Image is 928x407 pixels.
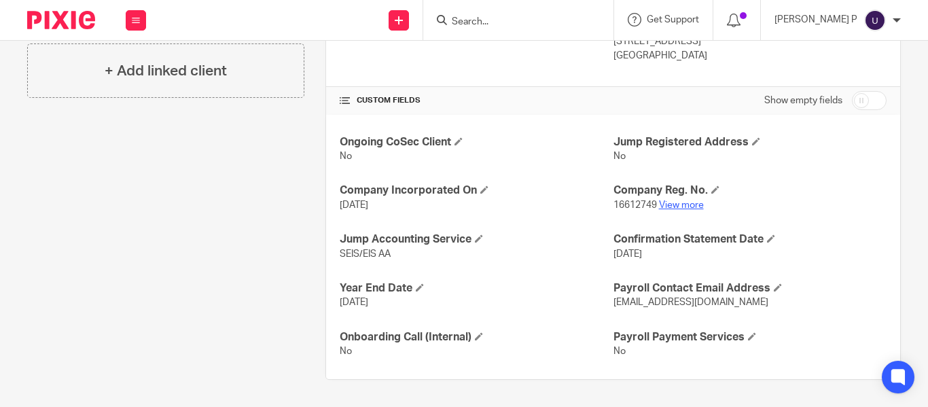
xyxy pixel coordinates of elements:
[340,135,613,149] h4: Ongoing CoSec Client
[340,183,613,198] h4: Company Incorporated On
[450,16,573,29] input: Search
[659,200,704,210] a: View more
[340,95,613,106] h4: CUSTOM FIELDS
[613,35,887,48] p: [STREET_ADDRESS]
[774,13,857,26] p: [PERSON_NAME] P
[613,249,642,259] span: [DATE]
[340,298,368,307] span: [DATE]
[613,281,887,296] h4: Payroll Contact Email Address
[613,152,626,161] span: No
[340,249,391,259] span: SEIS/EIS AA
[764,94,842,107] label: Show empty fields
[340,152,352,161] span: No
[613,330,887,344] h4: Payroll Payment Services
[340,347,352,356] span: No
[340,232,613,247] h4: Jump Accounting Service
[340,330,613,344] h4: Onboarding Call (Internal)
[613,232,887,247] h4: Confirmation Statement Date
[613,49,887,63] p: [GEOGRAPHIC_DATA]
[613,298,768,307] span: [EMAIL_ADDRESS][DOMAIN_NAME]
[27,11,95,29] img: Pixie
[340,200,368,210] span: [DATE]
[613,347,626,356] span: No
[647,15,699,24] span: Get Support
[613,135,887,149] h4: Jump Registered Address
[105,60,227,82] h4: + Add linked client
[613,183,887,198] h4: Company Reg. No.
[340,281,613,296] h4: Year End Date
[864,10,886,31] img: svg%3E
[613,200,657,210] span: 16612749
